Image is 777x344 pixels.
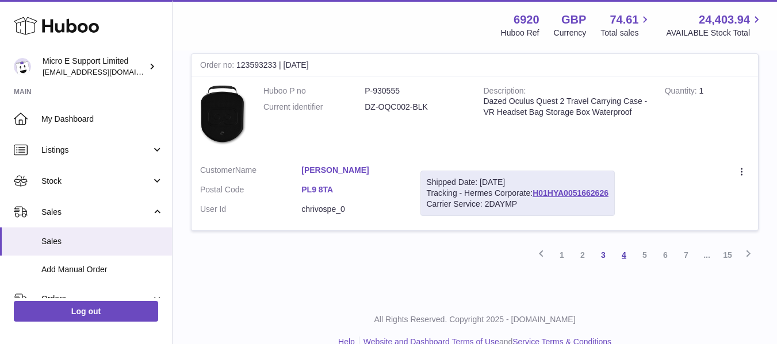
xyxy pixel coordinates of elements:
[593,245,614,265] a: 3
[554,28,587,38] div: Currency
[717,245,738,265] a: 15
[600,12,652,38] a: 74.61 Total sales
[41,293,151,304] span: Orders
[501,28,539,38] div: Huboo Ref
[572,245,593,265] a: 2
[614,245,634,265] a: 4
[301,165,403,176] a: [PERSON_NAME]
[200,204,301,215] dt: User Id
[192,54,758,77] div: 123593233 | [DATE]
[14,58,31,75] img: contact@micropcsupport.com
[514,12,539,28] strong: 6920
[666,28,763,38] span: AVAILABLE Stock Total
[200,184,301,198] dt: Postal Code
[200,60,236,72] strong: Order no
[182,314,768,325] p: All Rights Reserved. Copyright 2025 - [DOMAIN_NAME]
[561,12,586,28] strong: GBP
[427,177,608,188] div: Shipped Date: [DATE]
[41,264,163,275] span: Add Manual Order
[484,86,526,98] strong: Description
[200,86,246,145] img: $_57.JPG
[365,86,466,96] dd: P-930555
[43,67,169,76] span: [EMAIL_ADDRESS][DOMAIN_NAME]
[301,184,403,195] a: PL9 8TA
[655,245,676,265] a: 6
[656,77,758,157] td: 1
[427,199,608,210] div: Carrier Service: 2DAYMP
[41,145,151,156] span: Listings
[696,245,717,265] span: ...
[420,171,615,216] div: Tracking - Hermes Corporate:
[263,102,365,113] dt: Current identifier
[600,28,652,38] span: Total sales
[665,86,699,98] strong: Quantity
[634,245,655,265] a: 5
[41,236,163,247] span: Sales
[200,165,301,179] dt: Name
[699,12,750,28] span: 24,403.94
[365,102,466,113] dd: DZ-OQC002-BLK
[14,301,158,322] a: Log out
[533,188,608,198] a: H01HYA0051662626
[200,165,235,175] span: Customer
[301,204,403,215] dd: chrivospe_0
[41,207,151,218] span: Sales
[676,245,696,265] a: 7
[666,12,763,38] a: 24,403.94 AVAILABLE Stock Total
[610,12,638,28] span: 74.61
[484,96,648,118] div: Dazed Oculus Quest 2 Travel Carrying Case -VR Headset Bag Storage Box Waterproof
[263,86,365,96] dt: Huboo P no
[43,56,146,78] div: Micro E Support Limited
[552,245,572,265] a: 1
[41,176,151,187] span: Stock
[41,114,163,125] span: My Dashboard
